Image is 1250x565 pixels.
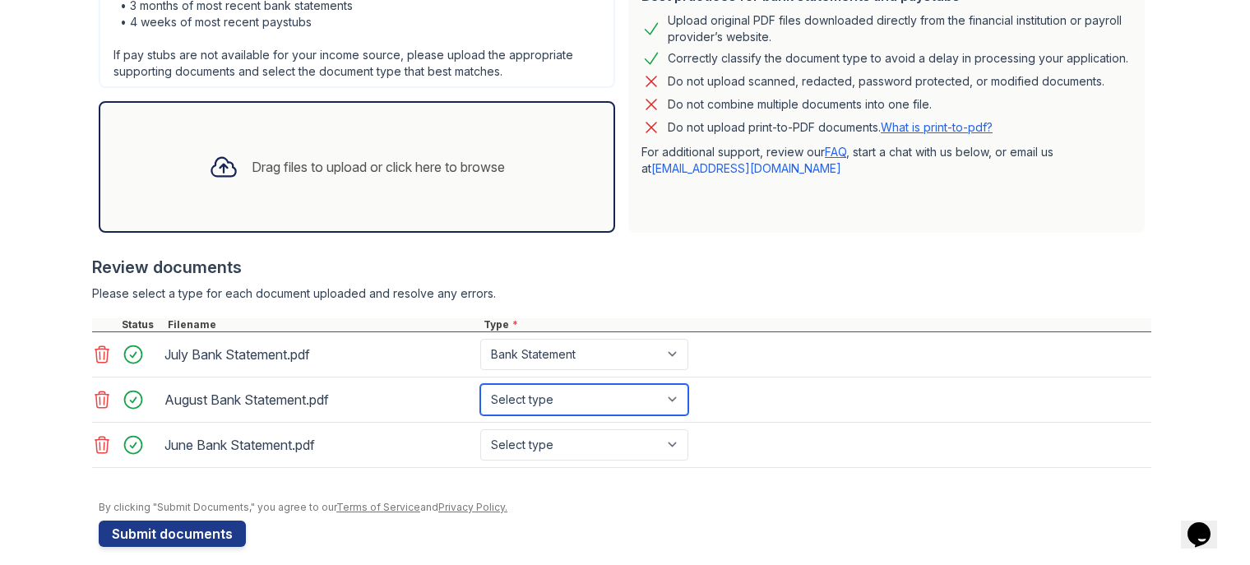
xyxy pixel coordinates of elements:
[668,49,1128,68] div: Correctly classify the document type to avoid a delay in processing your application.
[668,12,1132,45] div: Upload original PDF files downloaded directly from the financial institution or payroll provider’...
[336,501,420,513] a: Terms of Service
[118,318,164,331] div: Status
[651,161,841,175] a: [EMAIL_ADDRESS][DOMAIN_NAME]
[668,72,1104,91] div: Do not upload scanned, redacted, password protected, or modified documents.
[825,145,846,159] a: FAQ
[668,95,932,114] div: Do not combine multiple documents into one file.
[1181,499,1234,549] iframe: chat widget
[164,318,480,331] div: Filename
[99,501,1151,514] div: By clicking "Submit Documents," you agree to our and
[438,501,507,513] a: Privacy Policy.
[252,157,505,177] div: Drag files to upload or click here to browse
[164,387,474,413] div: August Bank Statement.pdf
[92,256,1151,279] div: Review documents
[164,432,474,458] div: June Bank Statement.pdf
[641,144,1132,177] p: For additional support, review our , start a chat with us below, or email us at
[164,341,474,368] div: July Bank Statement.pdf
[480,318,1151,331] div: Type
[99,521,246,547] button: Submit documents
[881,120,993,134] a: What is print-to-pdf?
[668,119,993,136] p: Do not upload print-to-PDF documents.
[92,285,1151,302] div: Please select a type for each document uploaded and resolve any errors.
